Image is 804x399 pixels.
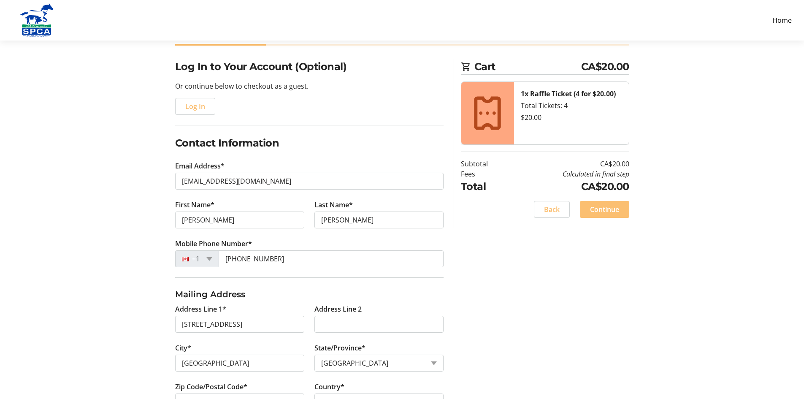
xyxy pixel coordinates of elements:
[509,159,629,169] td: CA$20.00
[175,98,215,115] button: Log In
[175,81,444,91] p: Or continue below to checkout as a guest.
[314,200,353,210] label: Last Name*
[185,101,205,111] span: Log In
[767,12,797,28] a: Home
[461,169,509,179] td: Fees
[461,159,509,169] td: Subtotal
[509,169,629,179] td: Calculated in final step
[590,204,619,214] span: Continue
[521,100,622,111] div: Total Tickets: 4
[175,382,247,392] label: Zip Code/Postal Code*
[474,59,581,74] span: Cart
[175,136,444,151] h2: Contact Information
[580,201,629,218] button: Continue
[219,250,444,267] input: (506) 234-5678
[175,304,226,314] label: Address Line 1*
[544,204,560,214] span: Back
[521,112,622,122] div: $20.00
[521,89,616,98] strong: 1x Raffle Ticket (4 for $20.00)
[175,239,252,249] label: Mobile Phone Number*
[175,316,304,333] input: Address
[534,201,570,218] button: Back
[314,382,344,392] label: Country*
[175,343,191,353] label: City*
[7,3,67,37] img: Alberta SPCA's Logo
[314,343,365,353] label: State/Province*
[175,288,444,301] h3: Mailing Address
[175,161,225,171] label: Email Address*
[509,179,629,194] td: CA$20.00
[461,179,509,194] td: Total
[175,59,444,74] h2: Log In to Your Account (Optional)
[175,355,304,372] input: City
[581,59,629,74] span: CA$20.00
[314,304,362,314] label: Address Line 2
[175,200,214,210] label: First Name*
